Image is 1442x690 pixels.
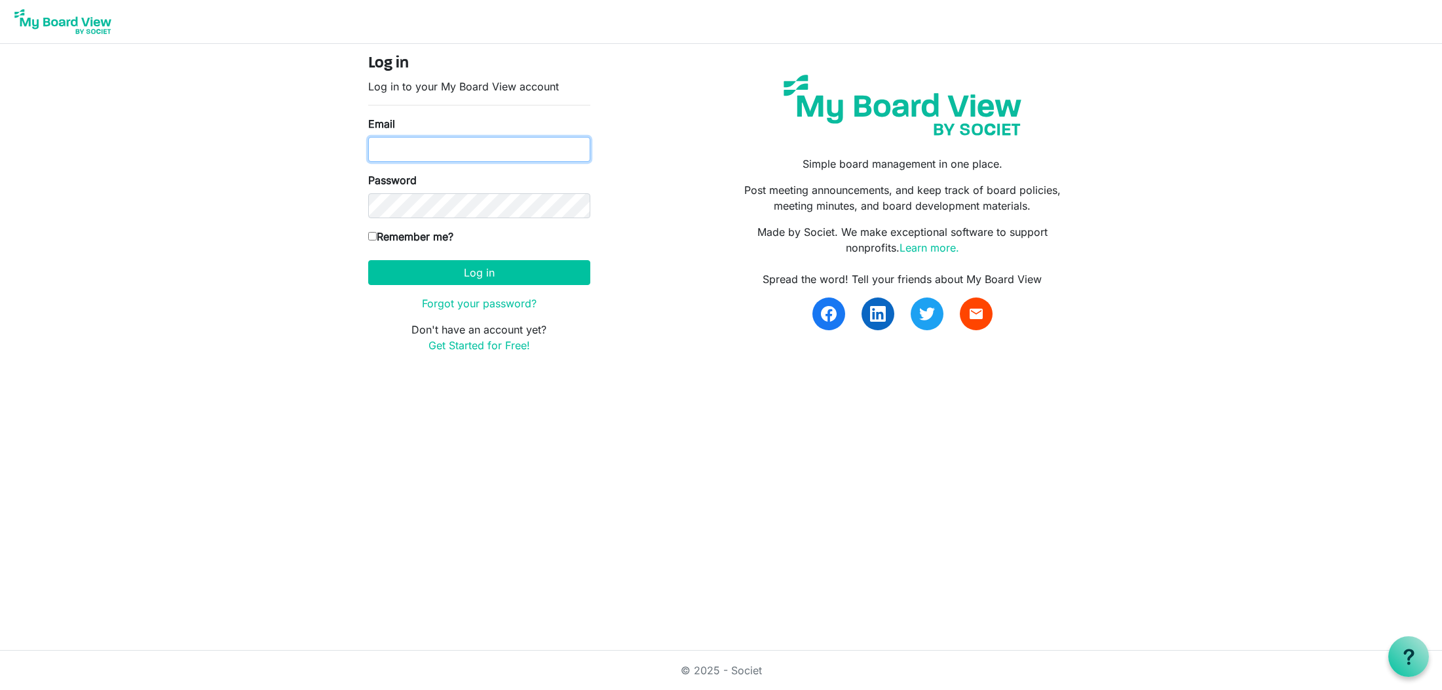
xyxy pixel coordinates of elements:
img: facebook.svg [821,306,837,322]
a: Forgot your password? [422,297,537,310]
label: Email [368,116,395,132]
button: Log in [368,260,590,285]
label: Remember me? [368,229,453,244]
a: © 2025 - Societ [681,664,762,677]
p: Don't have an account yet? [368,322,590,353]
input: Remember me? [368,232,377,240]
img: twitter.svg [919,306,935,322]
p: Post meeting announcements, and keep track of board policies, meeting minutes, and board developm... [730,182,1074,214]
img: my-board-view-societ.svg [774,65,1031,145]
div: Spread the word! Tell your friends about My Board View [730,271,1074,287]
img: My Board View Logo [10,5,115,38]
a: Learn more. [900,241,959,254]
p: Made by Societ. We make exceptional software to support nonprofits. [730,224,1074,256]
a: email [960,297,993,330]
h4: Log in [368,54,590,73]
img: linkedin.svg [870,306,886,322]
p: Log in to your My Board View account [368,79,590,94]
a: Get Started for Free! [428,339,530,352]
label: Password [368,172,417,188]
span: email [968,306,984,322]
p: Simple board management in one place. [730,156,1074,172]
